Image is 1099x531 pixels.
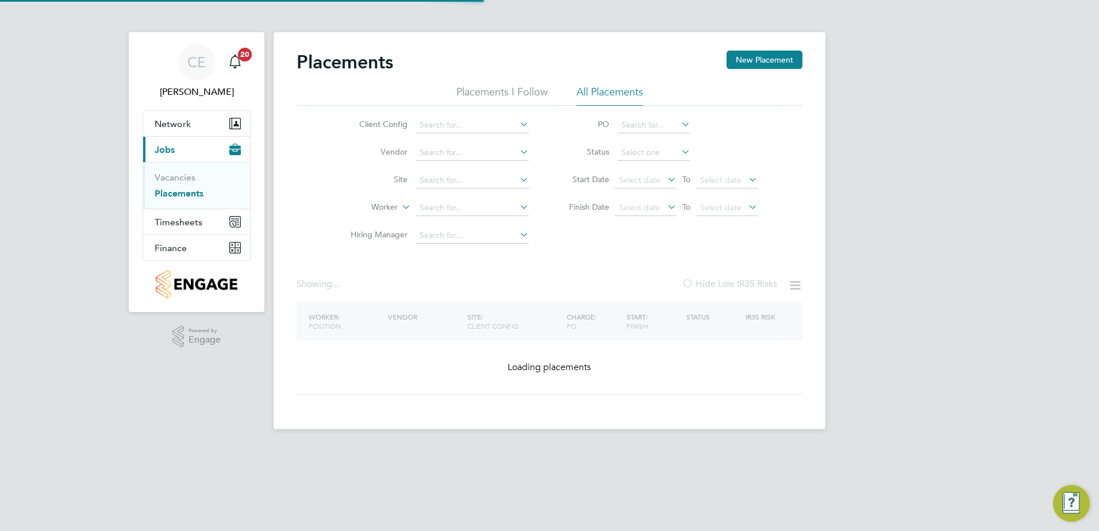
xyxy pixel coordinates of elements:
[187,55,206,70] span: CE
[682,278,777,290] label: Hide Low IR35 Risks
[700,202,741,213] span: Select date
[156,270,237,298] img: countryside-properties-logo-retina.png
[143,137,250,162] button: Jobs
[617,145,690,161] input: Select one
[416,117,529,133] input: Search for...
[456,85,548,106] li: Placements I Follow
[155,172,195,183] a: Vacancies
[341,147,408,157] label: Vendor
[727,51,802,69] button: New Placement
[129,32,264,312] nav: Main navigation
[1053,485,1090,522] button: Engage Resource Center
[143,235,250,260] button: Finance
[679,199,694,214] span: To
[619,175,660,185] span: Select date
[700,175,741,185] span: Select date
[416,200,529,216] input: Search for...
[143,270,251,298] a: Go to home page
[332,278,339,290] span: ...
[332,202,398,213] label: Worker
[619,202,660,213] span: Select date
[341,229,408,240] label: Hiring Manager
[143,162,250,209] div: Jobs
[238,48,252,61] span: 20
[617,117,690,133] input: Search for...
[558,147,609,157] label: Status
[416,228,529,244] input: Search for...
[341,174,408,184] label: Site
[155,118,191,129] span: Network
[577,85,643,106] li: All Placements
[155,188,203,199] a: Placements
[297,51,393,74] h2: Placements
[189,326,221,336] span: Powered by
[189,335,221,345] span: Engage
[143,111,250,136] button: Network
[155,217,202,228] span: Timesheets
[341,119,408,129] label: Client Config
[143,209,250,234] button: Timesheets
[143,85,251,99] span: Conor Edwards
[143,44,251,99] a: CE[PERSON_NAME]
[679,172,694,187] span: To
[172,326,221,348] a: Powered byEngage
[416,145,529,161] input: Search for...
[558,119,609,129] label: PO
[558,202,609,212] label: Finish Date
[416,172,529,188] input: Search for...
[155,144,175,155] span: Jobs
[297,278,341,290] div: Showing
[224,44,247,80] a: 20
[558,174,609,184] label: Start Date
[155,243,187,253] span: Finance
